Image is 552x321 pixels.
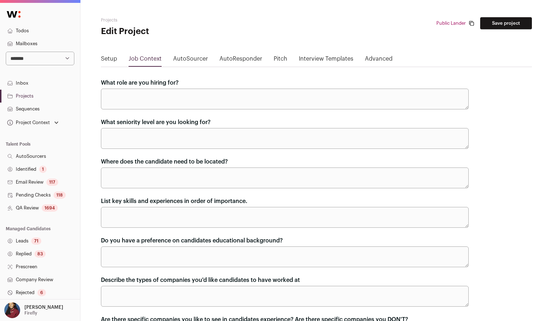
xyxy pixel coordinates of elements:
[4,302,20,318] img: 10010497-medium_jpg
[101,197,247,206] label: List key skills and experiences in order of importance.
[34,250,46,258] div: 83
[480,17,532,29] button: Save project
[101,79,178,87] label: What role are you hiring for?
[101,276,300,284] label: Describe the types of companies you'd like candidates to have worked at
[101,236,283,245] label: Do you have a preference on candidates educational background?
[436,20,466,26] a: Public Lander
[24,310,37,316] p: Firefly
[3,302,65,318] button: Open dropdown
[37,289,46,296] div: 6
[39,166,47,173] div: 1
[173,55,208,66] a: AutoSourcer
[101,55,117,66] a: Setup
[129,55,162,66] a: Job Context
[24,305,63,310] p: [PERSON_NAME]
[274,55,287,66] a: Pitch
[46,179,58,186] div: 117
[299,55,353,66] a: Interview Templates
[365,55,393,66] a: Advanced
[101,17,245,23] h2: Projects
[101,118,210,127] label: What seniority level are you looking for?
[219,55,262,66] a: AutoResponder
[6,118,60,128] button: Open dropdown
[101,26,245,37] h1: Edit Project
[42,204,58,212] div: 1694
[54,192,66,199] div: 118
[101,157,228,166] label: Where does the candidate need to be located?
[6,120,50,126] div: Project Context
[3,7,24,22] img: Wellfound
[31,237,41,245] div: 71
